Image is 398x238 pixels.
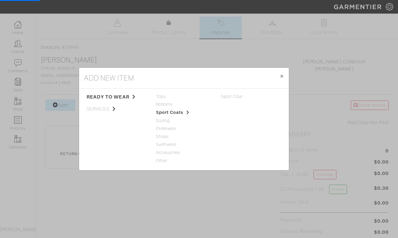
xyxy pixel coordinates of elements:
span: Sport Coats [156,109,212,116]
span: Outerwear [156,125,212,132]
span: services [87,105,147,113]
span: Shoes [156,133,212,140]
span: ready to wear [87,93,147,101]
span: Other [156,158,212,164]
span: Tops [156,93,212,100]
span: Suiting [156,117,212,124]
span: Swimwear [156,141,212,148]
h4: add new item [84,73,134,83]
span: Accessories [156,149,212,156]
span: × [280,72,284,80]
span: Bottoms [156,101,212,108]
a: Sport Coat [221,94,243,99]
